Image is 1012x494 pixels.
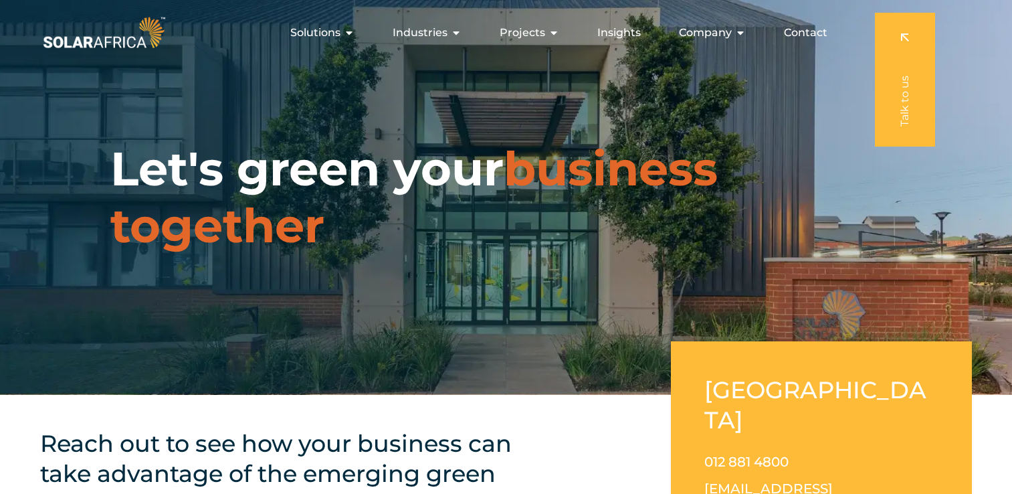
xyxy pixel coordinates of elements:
[500,25,545,41] span: Projects
[168,19,838,46] div: Menu Toggle
[168,19,838,46] nav: Menu
[290,25,340,41] span: Solutions
[679,25,732,41] span: Company
[704,375,938,435] h2: [GEOGRAPHIC_DATA]
[784,25,827,41] a: Contact
[110,140,718,254] span: business together
[704,454,789,470] a: 012 881 4800
[110,141,902,254] h1: Let's green your
[597,25,641,41] a: Insights
[393,25,447,41] span: Industries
